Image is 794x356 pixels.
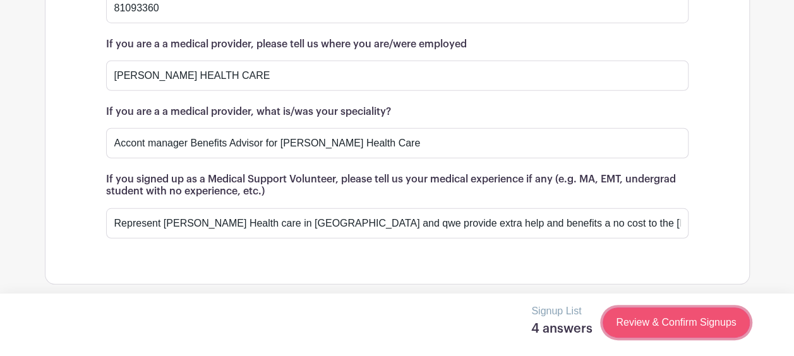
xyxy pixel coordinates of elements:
a: Review & Confirm Signups [603,307,749,338]
p: Signup List [531,304,592,319]
h6: If you are a a medical provider, what is/was your speciality? [106,106,689,118]
input: Type your answer [106,208,689,239]
input: Type your answer [106,128,689,158]
h6: If you are a a medical provider, please tell us where you are/were employed [106,39,689,50]
h5: 4 answers [531,321,592,336]
h6: If you signed up as a Medical Support Volunteer, please tell us your medical experience if any (e... [106,174,689,198]
input: Type your answer [106,61,689,91]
